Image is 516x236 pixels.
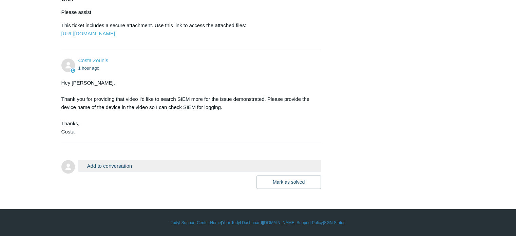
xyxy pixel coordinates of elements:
a: Support Policy [297,220,323,226]
a: Todyl Support Center Home [171,220,221,226]
button: Mark as solved [256,175,321,189]
button: Add to conversation [78,160,321,172]
a: [DOMAIN_NAME] [263,220,295,226]
a: [URL][DOMAIN_NAME] [61,31,115,36]
p: Please assist [61,8,314,16]
time: 09/16/2025, 12:25 [78,66,99,71]
a: Your Todyl Dashboard [222,220,262,226]
p: This ticket includes a secure attachment. Use this link to access the attached files: [61,21,314,38]
a: Costa Zounis [78,57,108,63]
div: | | | | [61,220,455,226]
a: SGN Status [324,220,345,226]
div: Hey [PERSON_NAME], Thank you for providing that video I'd like to search SIEM more for the issue ... [61,79,314,136]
